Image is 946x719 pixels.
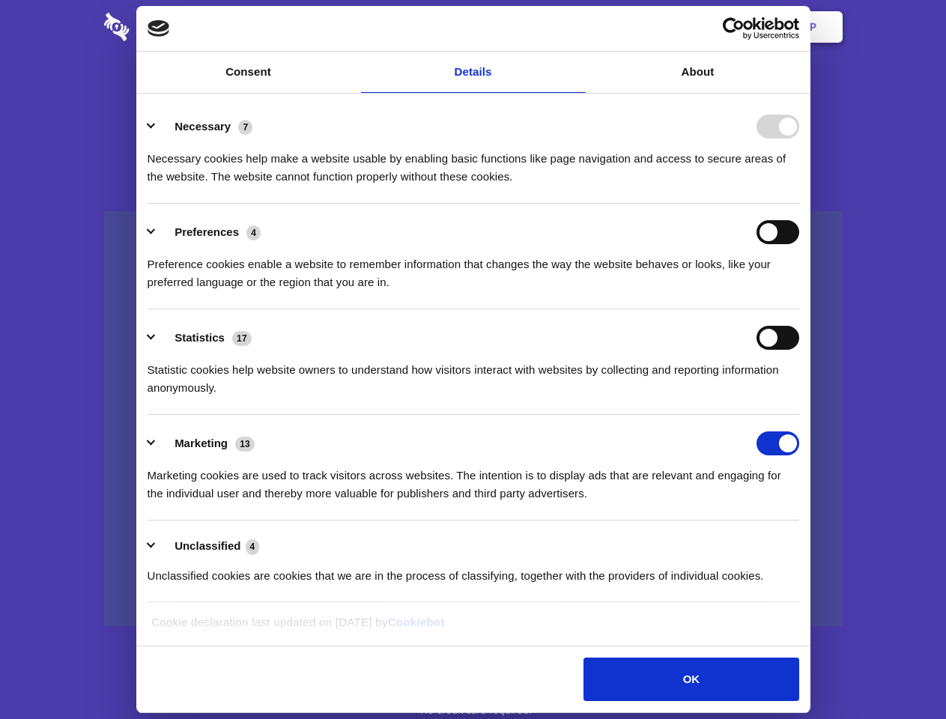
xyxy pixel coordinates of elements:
span: 7 [238,120,252,135]
div: Marketing cookies are used to track visitors across websites. The intention is to display ads tha... [148,455,799,503]
label: Necessary [175,120,231,133]
a: Wistia video thumbnail [104,211,843,627]
h4: Auto-redaction of sensitive data, encrypted data sharing and self-destructing private chats. Shar... [104,136,843,186]
div: Necessary cookies help make a website usable by enabling basic functions like page navigation and... [148,139,799,186]
button: Preferences (4) [148,220,270,244]
button: Unclassified (4) [148,537,269,556]
img: logo [148,20,170,37]
label: Preferences [175,225,239,238]
label: Statistics [175,331,225,344]
button: Statistics (17) [148,326,261,350]
span: 4 [246,225,261,240]
span: 17 [232,331,252,346]
a: Consent [136,52,361,93]
div: Preference cookies enable a website to remember information that changes the way the website beha... [148,244,799,291]
iframe: Drift Widget Chat Controller [871,644,928,701]
img: logo-wordmark-white-trans-d4663122ce5f474addd5e946df7df03e33cb6a1c49d2221995e7729f52c070b2.svg [104,13,232,41]
a: Contact [607,4,676,50]
div: Statistic cookies help website owners to understand how visitors interact with websites by collec... [148,350,799,397]
div: Cookie declaration last updated on [DATE] by [140,613,806,643]
a: Cookiebot [388,616,445,628]
div: Unclassified cookies are cookies that we are in the process of classifying, together with the pro... [148,556,799,585]
span: 4 [246,539,260,554]
a: Login [679,4,745,50]
label: Marketing [175,437,228,449]
h1: Eliminate Slack Data Loss. [104,67,843,121]
button: Necessary (7) [148,115,262,139]
a: Details [361,52,586,93]
a: Usercentrics Cookiebot - opens in a new window [668,17,799,40]
a: About [586,52,810,93]
button: OK [583,658,798,701]
button: Marketing (13) [148,431,264,455]
a: Pricing [440,4,505,50]
span: 13 [235,437,255,452]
